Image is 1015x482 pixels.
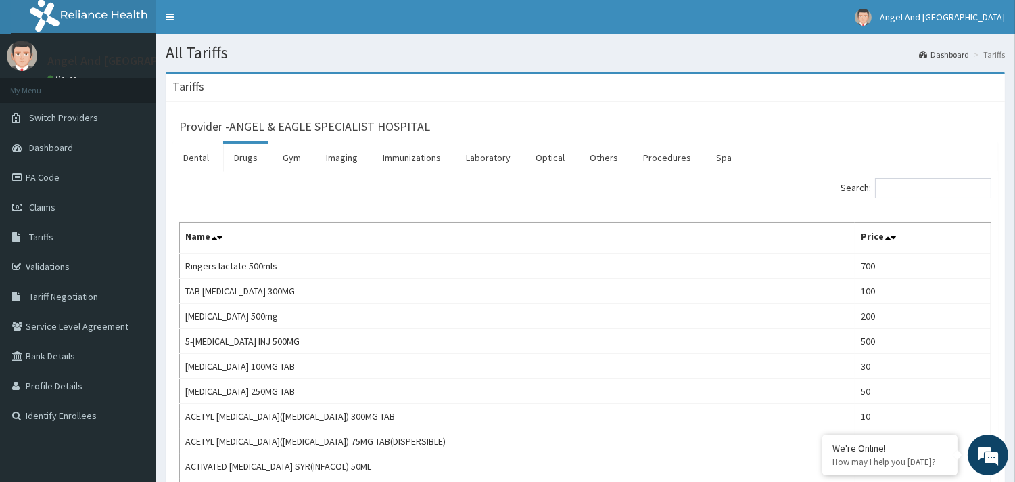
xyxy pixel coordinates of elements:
[272,144,312,172] a: Gym
[875,178,991,198] input: Search:
[455,144,521,172] a: Laboratory
[223,144,268,172] a: Drugs
[855,253,991,279] td: 700
[180,253,855,279] td: Ringers lactate 500mls
[47,74,80,83] a: Online
[579,144,629,172] a: Others
[841,178,991,198] label: Search:
[180,223,855,254] th: Name
[29,141,73,154] span: Dashboard
[632,144,702,172] a: Procedures
[166,44,1005,62] h1: All Tariffs
[172,144,220,172] a: Dental
[7,330,258,378] textarea: Type your message and hit 'Enter'
[855,9,872,26] img: User Image
[919,49,969,60] a: Dashboard
[180,454,855,479] td: ACTIVATED [MEDICAL_DATA] SYR(INFACOL) 50ML
[180,279,855,304] td: TAB [MEDICAL_DATA] 300MG
[880,11,1005,23] span: Angel And [GEOGRAPHIC_DATA]
[855,304,991,329] td: 200
[315,144,369,172] a: Imaging
[172,81,204,93] h3: Tariffs
[855,379,991,404] td: 50
[78,151,187,288] span: We're online!
[855,279,991,304] td: 100
[855,404,991,429] td: 10
[29,112,98,124] span: Switch Providers
[855,354,991,379] td: 30
[29,290,98,303] span: Tariff Negotiation
[855,429,991,454] td: 25
[180,379,855,404] td: [MEDICAL_DATA] 250MG TAB
[25,68,55,102] img: d_794563401_company_1708531726252_794563401
[180,404,855,429] td: ACETYL [MEDICAL_DATA]([MEDICAL_DATA]) 300MG TAB
[222,7,254,39] div: Minimize live chat window
[525,144,575,172] a: Optical
[180,354,855,379] td: [MEDICAL_DATA] 100MG TAB
[180,429,855,454] td: ACETYL [MEDICAL_DATA]([MEDICAL_DATA]) 75MG TAB(DISPERSIBLE)
[832,442,947,454] div: We're Online!
[29,201,55,213] span: Claims
[179,121,430,133] h3: Provider - ANGEL & EAGLE SPECIALIST HOSPITAL
[180,329,855,354] td: 5-[MEDICAL_DATA] INJ 500MG
[47,55,215,67] p: Angel And [GEOGRAPHIC_DATA]
[855,329,991,354] td: 500
[70,76,227,93] div: Chat with us now
[832,456,947,468] p: How may I help you today?
[7,41,37,71] img: User Image
[372,144,452,172] a: Immunizations
[970,49,1005,60] li: Tariffs
[705,144,742,172] a: Spa
[29,231,53,243] span: Tariffs
[180,304,855,329] td: [MEDICAL_DATA] 500mg
[855,223,991,254] th: Price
